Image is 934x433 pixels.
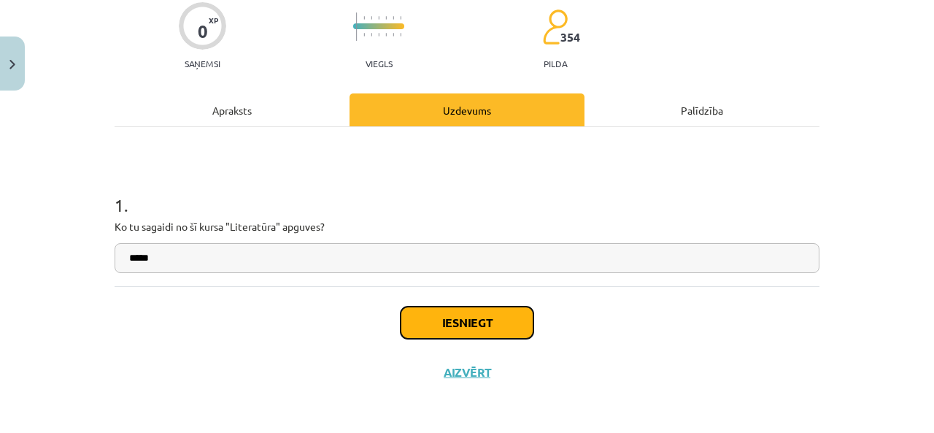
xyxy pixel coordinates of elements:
[198,21,208,42] div: 0
[385,16,387,20] img: icon-short-line-57e1e144782c952c97e751825c79c345078a6d821885a25fce030b3d8c18986b.svg
[544,58,567,69] p: pilda
[584,93,819,126] div: Palīdzība
[115,93,350,126] div: Apraksts
[350,93,584,126] div: Uzdevums
[542,9,568,45] img: students-c634bb4e5e11cddfef0936a35e636f08e4e9abd3cc4e673bd6f9a4125e45ecb1.svg
[393,16,394,20] img: icon-short-line-57e1e144782c952c97e751825c79c345078a6d821885a25fce030b3d8c18986b.svg
[378,16,379,20] img: icon-short-line-57e1e144782c952c97e751825c79c345078a6d821885a25fce030b3d8c18986b.svg
[560,31,580,44] span: 354
[363,16,365,20] img: icon-short-line-57e1e144782c952c97e751825c79c345078a6d821885a25fce030b3d8c18986b.svg
[209,16,218,24] span: XP
[115,169,819,215] h1: 1 .
[9,60,15,69] img: icon-close-lesson-0947bae3869378f0d4975bcd49f059093ad1ed9edebbc8119c70593378902aed.svg
[356,12,358,41] img: icon-long-line-d9ea69661e0d244f92f715978eff75569469978d946b2353a9bb055b3ed8787d.svg
[378,33,379,37] img: icon-short-line-57e1e144782c952c97e751825c79c345078a6d821885a25fce030b3d8c18986b.svg
[179,58,226,69] p: Saņemsi
[385,33,387,37] img: icon-short-line-57e1e144782c952c97e751825c79c345078a6d821885a25fce030b3d8c18986b.svg
[400,16,401,20] img: icon-short-line-57e1e144782c952c97e751825c79c345078a6d821885a25fce030b3d8c18986b.svg
[400,33,401,37] img: icon-short-line-57e1e144782c952c97e751825c79c345078a6d821885a25fce030b3d8c18986b.svg
[363,33,365,37] img: icon-short-line-57e1e144782c952c97e751825c79c345078a6d821885a25fce030b3d8c18986b.svg
[371,16,372,20] img: icon-short-line-57e1e144782c952c97e751825c79c345078a6d821885a25fce030b3d8c18986b.svg
[439,365,495,380] button: Aizvērt
[393,33,394,37] img: icon-short-line-57e1e144782c952c97e751825c79c345078a6d821885a25fce030b3d8c18986b.svg
[366,58,393,69] p: Viegls
[115,219,819,234] p: Ko tu sagaidi no šī kursa "Literatūra" apguves?
[371,33,372,37] img: icon-short-line-57e1e144782c952c97e751825c79c345078a6d821885a25fce030b3d8c18986b.svg
[401,307,533,339] button: Iesniegt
